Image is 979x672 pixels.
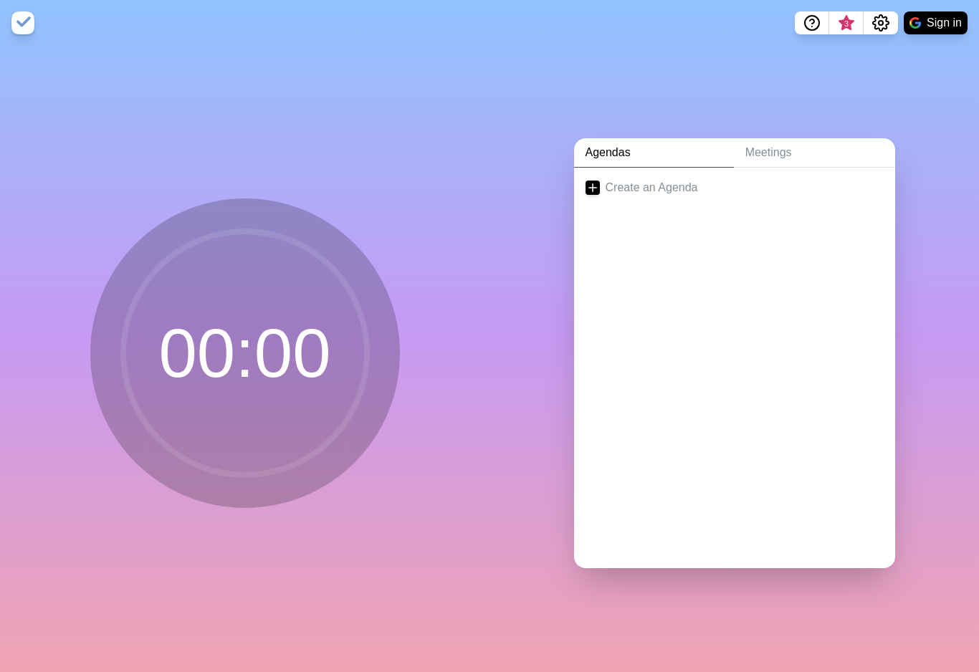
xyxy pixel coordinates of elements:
button: What’s new [829,11,864,34]
a: Meetings [734,138,895,168]
img: google logo [909,17,921,29]
img: timeblocks logo [11,11,34,34]
button: Sign in [904,11,968,34]
a: Create an Agenda [574,168,895,208]
span: 3 [841,18,852,29]
a: Agendas [574,138,734,168]
button: Settings [864,11,898,34]
button: Help [795,11,829,34]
